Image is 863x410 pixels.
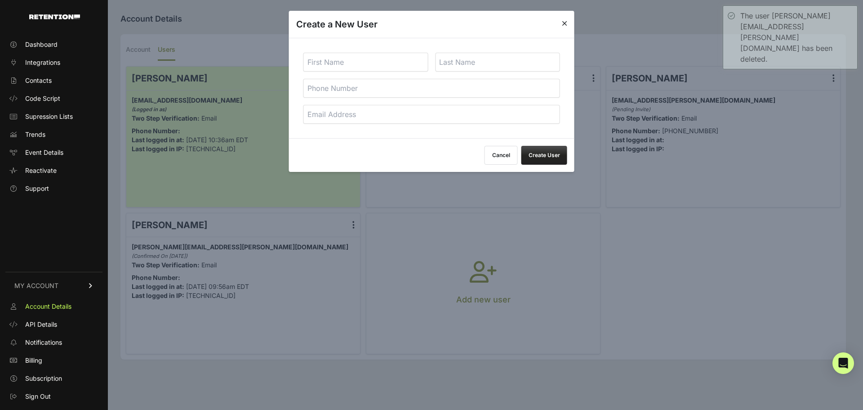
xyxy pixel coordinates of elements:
a: Dashboard [5,37,102,52]
span: Support [25,184,49,193]
img: Retention.com [29,14,80,19]
span: Code Script [25,94,60,103]
a: Sign Out [5,389,102,404]
span: Event Details [25,148,63,157]
span: Account Details [25,302,71,311]
div: Open Intercom Messenger [832,352,854,374]
a: Contacts [5,73,102,88]
a: Notifications [5,335,102,350]
a: Trends [5,127,102,142]
span: Contacts [25,76,52,85]
a: Supression Lists [5,109,102,124]
a: Support [5,181,102,196]
span: Notifications [25,338,62,347]
span: Reactivate [25,166,57,175]
input: Last Name [435,53,560,72]
input: Email Address [303,105,560,124]
button: Create User [521,146,567,165]
div: The user [PERSON_NAME][EMAIL_ADDRESS][PERSON_NAME][DOMAIN_NAME] has been deleted. [740,10,853,64]
a: API Details [5,317,102,332]
h3: Create a New User [296,18,378,31]
a: Reactivate [5,163,102,178]
a: MY ACCOUNT [5,272,102,299]
span: Trends [25,130,45,139]
input: First Name [303,53,428,72]
span: Supression Lists [25,112,73,121]
a: Billing [5,353,102,368]
span: MY ACCOUNT [14,281,58,290]
a: Account Details [5,299,102,314]
input: Phone Number [303,79,560,98]
button: Cancel [485,146,518,165]
span: Integrations [25,58,60,67]
span: Billing [25,356,42,365]
a: Integrations [5,55,102,70]
a: Code Script [5,91,102,106]
span: API Details [25,320,57,329]
a: Event Details [5,145,102,160]
span: Subscription [25,374,62,383]
a: Subscription [5,371,102,386]
span: Sign Out [25,392,51,401]
span: Dashboard [25,40,58,49]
